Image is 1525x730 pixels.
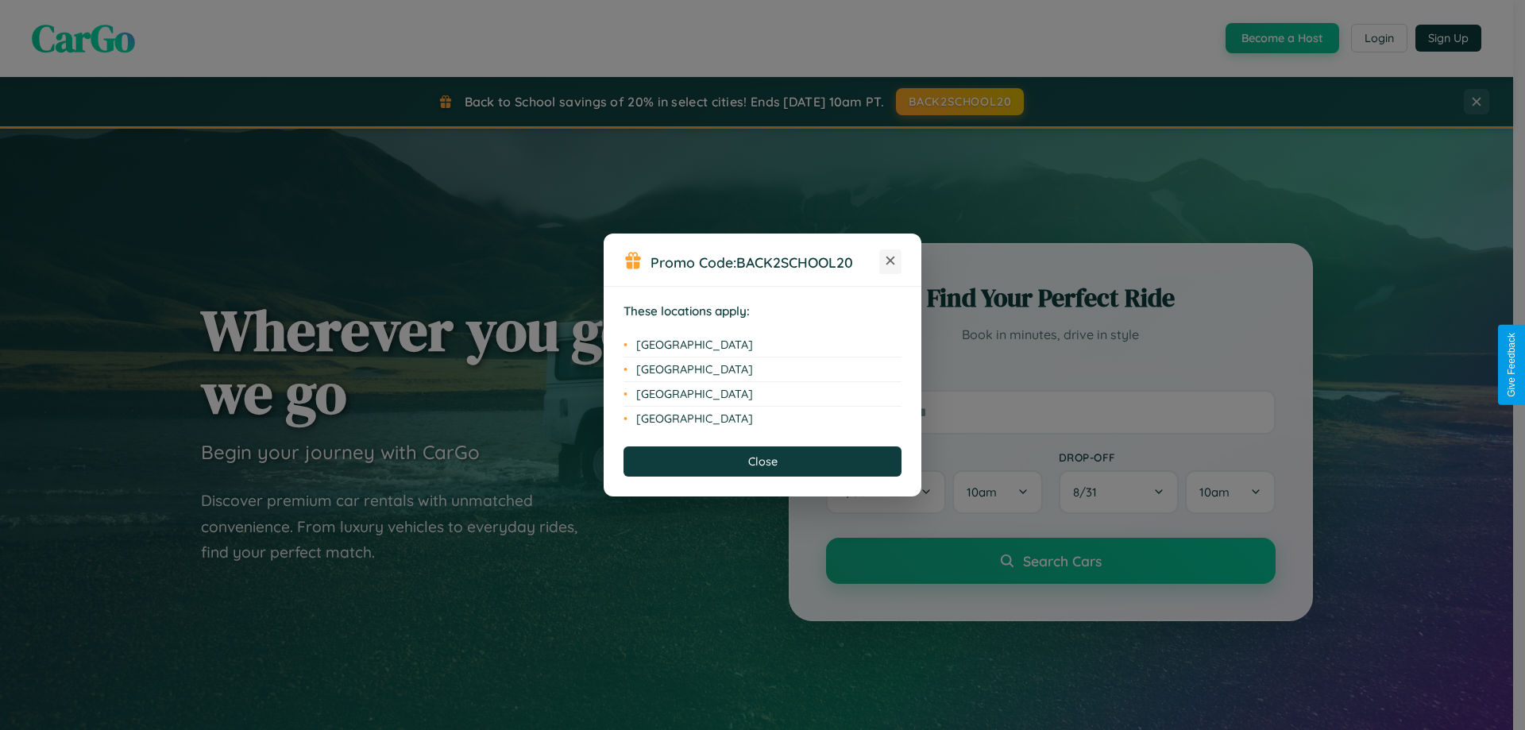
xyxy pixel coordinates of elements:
li: [GEOGRAPHIC_DATA] [624,382,901,407]
li: [GEOGRAPHIC_DATA] [624,407,901,431]
button: Close [624,446,901,477]
div: Give Feedback [1506,333,1517,397]
b: BACK2SCHOOL20 [736,253,853,271]
strong: These locations apply: [624,303,750,319]
li: [GEOGRAPHIC_DATA] [624,333,901,357]
h3: Promo Code: [651,253,879,271]
li: [GEOGRAPHIC_DATA] [624,357,901,382]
